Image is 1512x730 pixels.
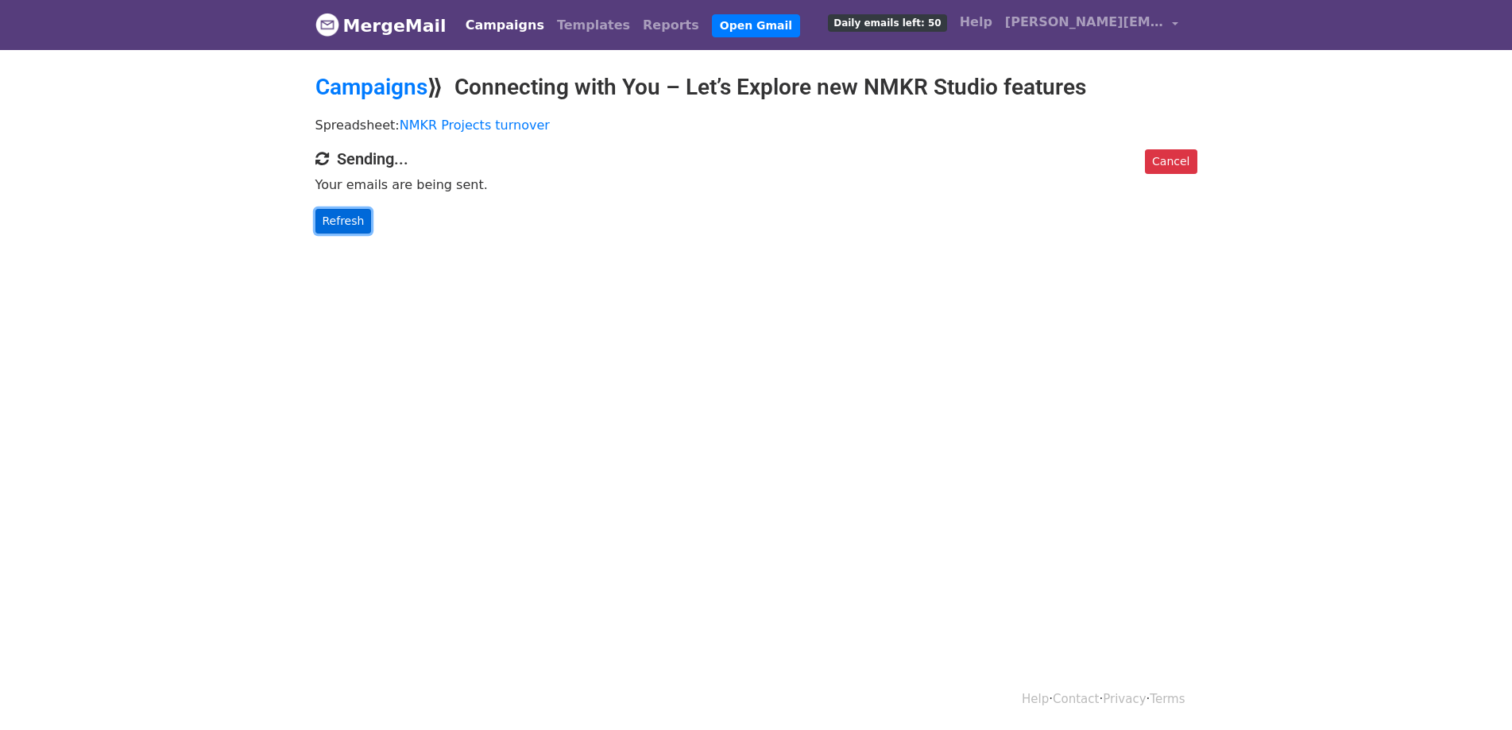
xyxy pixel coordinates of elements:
a: Reports [636,10,706,41]
h2: ⟫ Connecting with You – Let’s Explore new NMKR Studio features [315,74,1197,101]
a: Templates [551,10,636,41]
a: Campaigns [315,74,427,100]
a: Help [1022,692,1049,706]
a: Daily emails left: 50 [822,6,953,38]
p: Your emails are being sent. [315,176,1197,193]
a: Campaigns [459,10,551,41]
a: Privacy [1103,692,1146,706]
h4: Sending... [315,149,1197,168]
a: NMKR Projects turnover [400,118,550,133]
a: Terms [1150,692,1185,706]
p: Spreadsheet: [315,117,1197,133]
a: Cancel [1145,149,1197,174]
span: Daily emails left: 50 [828,14,946,32]
img: MergeMail logo [315,13,339,37]
a: MergeMail [315,9,447,42]
a: Contact [1053,692,1099,706]
a: Refresh [315,209,372,234]
a: Help [953,6,999,38]
div: Chat-Widget [1433,654,1512,730]
a: Open Gmail [712,14,800,37]
a: [PERSON_NAME][EMAIL_ADDRESS][DOMAIN_NAME] [999,6,1185,44]
iframe: Chat Widget [1433,654,1512,730]
span: [PERSON_NAME][EMAIL_ADDRESS][DOMAIN_NAME] [1005,13,1164,32]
